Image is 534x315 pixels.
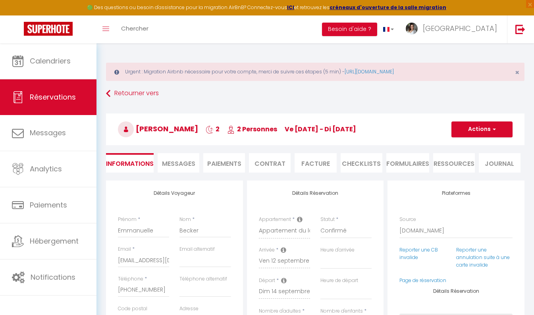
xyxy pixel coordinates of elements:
a: Reporter une annulation suite à une carte invalide [456,246,510,268]
li: Informations [106,153,154,173]
label: Départ [259,277,275,284]
a: Chercher [115,15,154,43]
span: Chercher [121,24,148,33]
label: Source [399,216,416,223]
label: Appartement [259,216,291,223]
h4: Détails Voyageur [118,190,231,196]
span: Calendriers [30,56,71,66]
a: [URL][DOMAIN_NAME] [345,68,394,75]
li: FORMULAIRES [386,153,429,173]
button: Besoin d'aide ? [322,23,377,36]
li: Contrat [249,153,291,173]
label: Prénom [118,216,137,223]
label: Nombre d'adultes [259,307,301,315]
span: [PERSON_NAME] [118,124,198,134]
img: logout [515,24,525,34]
button: Actions [451,121,513,137]
label: Email alternatif [179,246,215,253]
a: créneaux d'ouverture de la salle migration [330,4,446,11]
a: Retourner vers [106,86,524,101]
span: Hébergement [30,236,79,246]
iframe: Chat [500,279,528,309]
button: Ouvrir le widget de chat LiveChat [6,3,30,27]
label: Téléphone alternatif [179,275,227,283]
a: Page de réservation [399,277,446,284]
label: Code postal [118,305,147,313]
span: × [515,67,519,77]
span: Messages [30,128,66,138]
a: Reporter une CB invalide [399,246,438,261]
label: Heure de départ [320,277,358,284]
label: Statut [320,216,335,223]
li: Ressources [433,153,475,173]
label: Téléphone [118,275,143,283]
span: Messages [162,159,195,168]
div: Urgent : Migration Airbnb nécessaire pour votre compte, merci de suivre ces étapes (5 min) - [106,63,524,81]
label: Adresse [179,305,199,313]
a: ... [GEOGRAPHIC_DATA] [400,15,507,43]
a: ICI [287,4,294,11]
li: Paiements [203,153,245,173]
span: 2 [206,125,220,134]
h4: Détails Réservation [399,288,513,294]
label: Nombre d'enfants [320,307,363,315]
span: Réservations [30,92,76,102]
img: Super Booking [24,22,73,36]
span: ve [DATE] - di [DATE] [285,125,356,134]
span: Paiements [30,200,67,210]
h4: Plateformes [399,190,513,196]
label: Email [118,246,131,253]
label: Heure d'arrivée [320,246,355,254]
h4: Détails Réservation [259,190,372,196]
button: Close [515,69,519,76]
li: Facture [295,153,336,173]
li: Journal [479,153,521,173]
label: Arrivée [259,246,275,254]
li: CHECKLISTS [341,153,382,173]
span: [GEOGRAPHIC_DATA] [423,23,497,33]
span: Analytics [30,164,62,174]
span: 2 Personnes [227,125,277,134]
img: ... [406,23,418,35]
label: Nom [179,216,191,223]
span: Notifications [31,272,75,282]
